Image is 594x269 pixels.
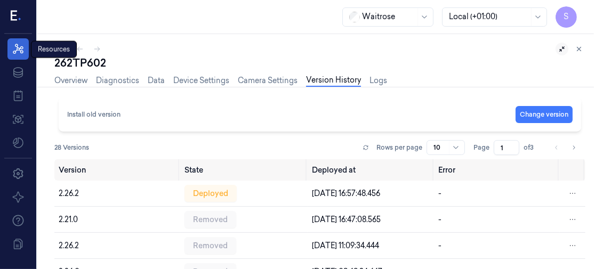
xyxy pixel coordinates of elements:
[96,75,139,86] a: Diagnostics
[549,140,581,155] nav: pagination
[173,75,229,86] a: Device Settings
[439,240,556,251] div: -
[31,41,77,58] div: Resources
[556,6,577,28] button: S
[59,241,79,250] span: 2.26.2
[59,189,79,198] span: 2.26.2
[439,214,556,225] div: -
[54,159,180,181] th: Version
[180,159,308,181] th: State
[54,75,87,86] a: Overview
[524,143,541,152] span: of 3
[312,241,379,250] span: [DATE] 11:09:34.444
[184,211,236,228] div: removed
[516,106,573,123] button: Change version
[59,215,78,224] span: 2.21.0
[238,75,298,86] a: Camera Settings
[312,215,381,224] span: [DATE] 16:47:08.565
[148,75,165,86] a: Data
[54,55,585,70] div: 262TP602
[54,143,89,152] span: 28 Versions
[67,110,121,119] div: Install old version
[376,143,422,152] p: Rows per page
[184,237,236,254] div: removed
[566,140,581,155] button: Go to next page
[370,75,387,86] a: Logs
[435,159,560,181] th: Error
[306,75,361,87] a: Version History
[184,185,237,202] div: deployed
[439,188,556,199] div: -
[308,159,435,181] th: Deployed at
[312,189,380,198] span: [DATE] 16:57:48.456
[473,143,489,152] span: Page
